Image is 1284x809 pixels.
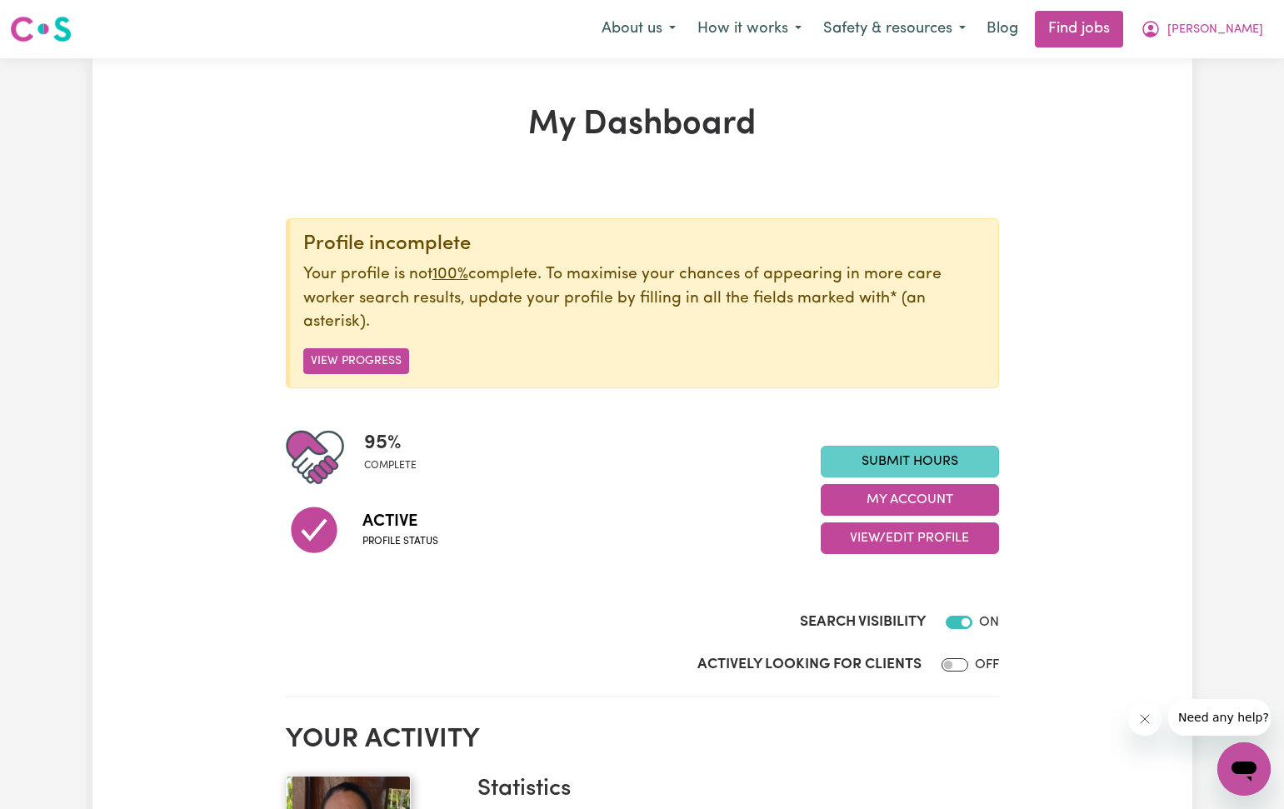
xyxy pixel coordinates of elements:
p: Your profile is not complete. To maximise your chances of appearing in more care worker search re... [303,263,985,335]
h3: Statistics [477,776,986,804]
iframe: Close message [1128,702,1162,736]
span: ON [979,616,999,629]
button: View/Edit Profile [821,522,999,554]
span: Profile status [362,534,438,549]
button: My Account [1130,12,1274,47]
button: How it works [687,12,812,47]
iframe: Message from company [1168,699,1271,736]
iframe: Button to launch messaging window [1217,742,1271,796]
a: Submit Hours [821,446,999,477]
span: OFF [975,658,999,672]
span: [PERSON_NAME] [1167,21,1263,39]
a: Careseekers logo [10,10,72,48]
label: Actively Looking for Clients [697,654,922,676]
h1: My Dashboard [286,105,999,145]
button: View Progress [303,348,409,374]
span: complete [364,458,417,473]
button: About us [591,12,687,47]
a: Blog [977,11,1028,47]
div: Profile incomplete [303,232,985,257]
span: Active [362,509,438,534]
h2: Your activity [286,724,999,756]
u: 100% [432,267,468,282]
button: Safety & resources [812,12,977,47]
a: Find jobs [1035,11,1123,47]
label: Search Visibility [800,612,926,633]
span: 95 % [364,428,417,458]
button: My Account [821,484,999,516]
div: Profile completeness: 95% [364,428,430,487]
img: Careseekers logo [10,14,72,44]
